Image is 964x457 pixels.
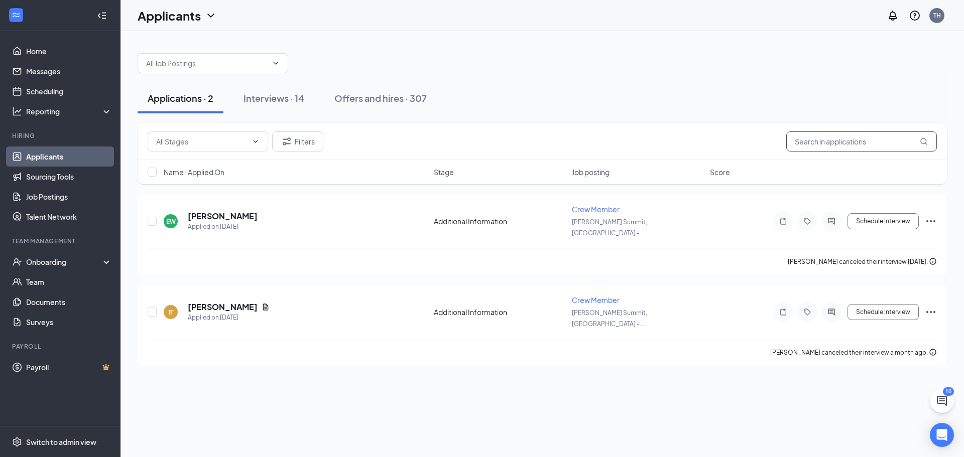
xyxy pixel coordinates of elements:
h5: [PERSON_NAME] [188,211,258,222]
div: Onboarding [26,257,103,267]
svg: QuestionInfo [909,10,921,22]
svg: Collapse [97,11,107,21]
svg: ChatActive [936,395,948,407]
div: Applied on [DATE] [188,313,270,323]
a: Team [26,272,112,292]
input: Search in applications [786,131,937,151]
svg: Tag [801,308,813,316]
div: Open Intercom Messenger [930,423,954,447]
a: Talent Network [26,207,112,227]
div: Additional Information [434,307,566,317]
a: Home [26,41,112,61]
svg: Filter [281,135,293,147]
span: Score [710,167,730,177]
input: All Stages [156,136,248,147]
svg: Ellipses [925,215,937,227]
svg: ChevronDown [205,10,217,22]
svg: ChevronDown [272,59,280,67]
svg: ActiveChat [825,217,837,225]
button: Filter Filters [272,131,323,151]
div: Switch to admin view [26,437,96,447]
a: PayrollCrown [26,357,112,377]
a: Applicants [26,146,112,167]
span: Crew Member [572,295,620,304]
div: EW [166,217,176,226]
svg: Document [262,303,270,311]
svg: WorkstreamLogo [11,10,21,20]
svg: Note [777,217,789,225]
button: Schedule Interview [848,213,919,229]
button: Schedule Interview [848,304,919,320]
span: Stage [434,167,454,177]
a: Sourcing Tools [26,167,112,187]
svg: ActiveChat [825,308,837,316]
a: Surveys [26,312,112,332]
svg: Tag [801,217,813,225]
svg: ChevronDown [252,137,260,145]
svg: Note [777,308,789,316]
svg: UserCheck [12,257,22,267]
span: Job posting [572,167,610,177]
span: [PERSON_NAME] Summit, [GEOGRAPHIC_DATA] - ... [572,218,647,237]
div: Additional Information [434,216,566,226]
h1: Applicants [138,7,201,24]
div: Offers and hires · 307 [334,92,427,104]
div: [PERSON_NAME] canceled their interview [DATE]. [788,257,937,267]
div: 10 [943,387,954,396]
span: Crew Member [572,205,620,214]
div: Reporting [26,106,112,116]
div: [PERSON_NAME] canceled their interview a month ago. [770,348,937,358]
svg: Info [929,348,937,356]
div: Applied on [DATE] [188,222,258,232]
div: Interviews · 14 [244,92,304,104]
svg: Info [929,257,937,265]
a: Scheduling [26,81,112,101]
svg: Ellipses [925,306,937,318]
div: IT [169,308,173,317]
svg: Analysis [12,106,22,116]
a: Messages [26,61,112,81]
a: Documents [26,292,112,312]
svg: Settings [12,437,22,447]
a: Job Postings [26,187,112,207]
div: Team Management [12,237,110,245]
div: Payroll [12,342,110,351]
div: Hiring [12,131,110,140]
svg: Notifications [887,10,899,22]
svg: MagnifyingGlass [920,137,928,145]
span: [PERSON_NAME] Summit, [GEOGRAPHIC_DATA] - ... [572,309,647,328]
h5: [PERSON_NAME] [188,301,258,313]
input: All Job Postings [146,58,268,69]
div: TH [933,11,941,20]
div: Applications · 2 [148,92,213,104]
span: Name · Applied On [164,167,224,177]
button: ChatActive [930,389,954,413]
